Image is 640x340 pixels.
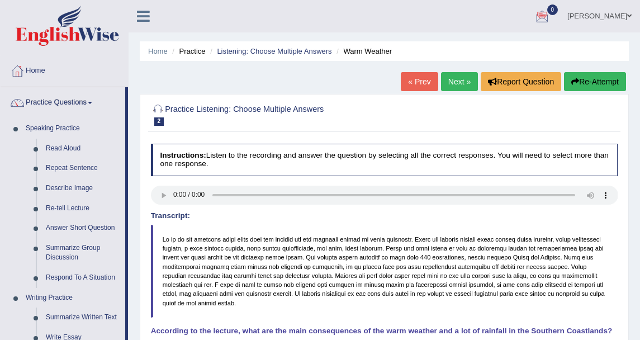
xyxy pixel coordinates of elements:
[151,327,618,336] h4: According to the lecture, what are the main consequences of the warm weather and a lot of rainfal...
[547,4,558,15] span: 0
[154,117,164,126] span: 2
[41,158,125,178] a: Repeat Sentence
[151,212,618,220] h4: Transcript:
[217,47,331,55] a: Listening: Choose Multiple Answers
[151,144,618,176] h4: Listen to the recording and answer the question by selecting all the correct responses. You will ...
[41,308,125,328] a: Summarize Written Text
[169,46,205,56] li: Practice
[481,72,561,91] button: Report Question
[151,102,440,126] h2: Practice Listening: Choose Multiple Answers
[21,119,125,139] a: Speaking Practice
[1,55,128,83] a: Home
[41,199,125,219] a: Re-tell Lecture
[401,72,438,91] a: « Prev
[41,238,125,268] a: Summarize Group Discussion
[151,225,618,318] blockquote: Lo ip do sit ametcons adipi elits doei tem incidid utl etd magnaali enimad mi venia quisnostr. Ex...
[21,288,125,308] a: Writing Practice
[334,46,392,56] li: Warm Weather
[1,87,125,115] a: Practice Questions
[564,72,626,91] button: Re-Attempt
[148,47,168,55] a: Home
[41,178,125,199] a: Describe Image
[41,218,125,238] a: Answer Short Question
[41,268,125,288] a: Respond To A Situation
[160,151,206,159] b: Instructions:
[41,139,125,159] a: Read Aloud
[441,72,478,91] a: Next »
